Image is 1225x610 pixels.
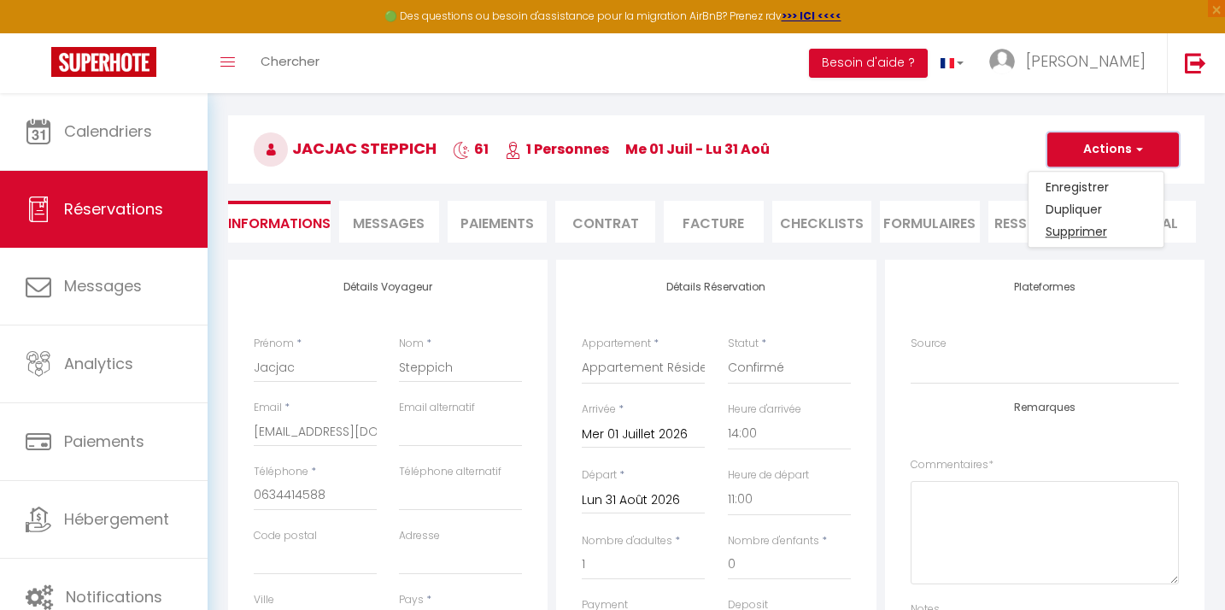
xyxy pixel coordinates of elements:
[989,49,1015,74] img: ...
[911,281,1179,293] h4: Plateformes
[911,457,993,473] label: Commentaires
[64,275,142,296] span: Messages
[353,214,425,233] span: Messages
[399,336,424,352] label: Nom
[1029,198,1163,220] a: Dupliquer
[911,336,947,352] label: Source
[582,467,617,484] label: Départ
[728,402,801,418] label: Heure d'arrivée
[64,353,133,374] span: Analytics
[254,464,308,480] label: Téléphone
[254,138,437,159] span: Jacjac Steppich
[228,201,331,243] li: Informations
[248,33,332,93] a: Chercher
[64,508,169,530] span: Hébergement
[728,533,819,549] label: Nombre d'enfants
[505,139,609,159] span: 1 Personnes
[728,467,809,484] label: Heure de départ
[664,201,764,243] li: Facture
[399,400,475,416] label: Email alternatif
[582,402,616,418] label: Arrivée
[254,281,522,293] h4: Détails Voyageur
[782,9,841,23] a: >>> ICI <<<<
[1185,52,1206,73] img: logout
[728,336,759,352] label: Statut
[254,592,274,608] label: Ville
[64,431,144,452] span: Paiements
[399,464,501,480] label: Téléphone alternatif
[1029,220,1163,243] a: Supprimer
[582,533,672,549] label: Nombre d'adultes
[254,400,282,416] label: Email
[64,198,163,220] span: Réservations
[51,47,156,77] img: Super Booking
[625,139,770,159] span: me 01 Juil - lu 31 Aoû
[254,336,294,352] label: Prénom
[582,281,850,293] h4: Détails Réservation
[399,592,424,608] label: Pays
[911,402,1179,414] h4: Remarques
[988,201,1088,243] li: Ressources
[976,33,1167,93] a: ... [PERSON_NAME]
[448,201,548,243] li: Paiements
[809,49,928,78] button: Besoin d'aide ?
[261,52,319,70] span: Chercher
[64,120,152,142] span: Calendriers
[555,201,655,243] li: Contrat
[1029,176,1163,198] a: Enregistrer
[254,528,317,544] label: Code postal
[582,336,651,352] label: Appartement
[399,528,440,544] label: Adresse
[1026,50,1146,72] span: [PERSON_NAME]
[1047,132,1179,167] button: Actions
[772,201,872,243] li: CHECKLISTS
[453,139,489,159] span: 61
[880,201,980,243] li: FORMULAIRES
[66,586,162,607] span: Notifications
